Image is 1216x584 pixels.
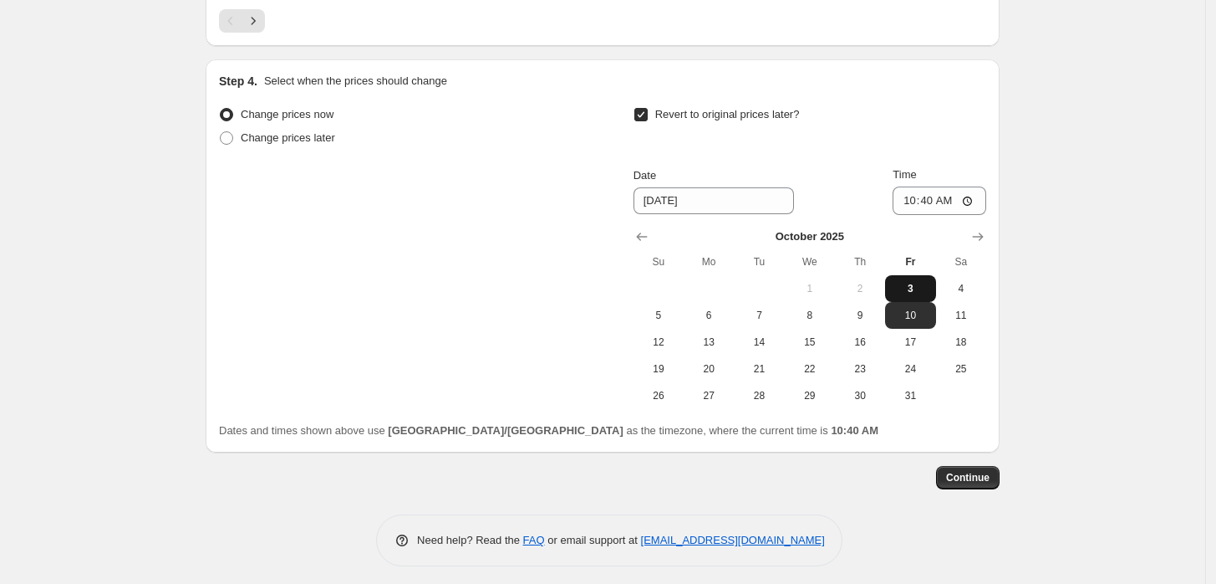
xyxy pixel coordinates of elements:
button: Sunday October 12 2025 [633,329,684,356]
span: 25 [943,362,979,376]
span: Continue [946,471,990,484]
span: Su [640,255,677,269]
span: 23 [842,362,878,376]
span: Time [893,168,916,181]
span: 31 [892,389,929,402]
button: Wednesday October 15 2025 [785,329,835,356]
th: Friday [885,248,935,275]
a: FAQ [523,534,545,546]
button: Tuesday October 7 2025 [734,302,784,329]
button: Thursday October 9 2025 [835,302,885,329]
button: Monday October 20 2025 [684,356,734,382]
span: 22 [791,362,828,376]
span: 5 [640,309,677,322]
span: 14 [740,336,777,349]
span: 1 [791,282,828,295]
a: [EMAIL_ADDRESS][DOMAIN_NAME] [641,534,825,546]
span: Dates and times shown above use as the timezone, where the current time is [219,424,878,437]
span: Change prices now [241,108,333,120]
button: Tuesday October 28 2025 [734,382,784,409]
th: Sunday [633,248,684,275]
span: 29 [791,389,828,402]
span: 11 [943,309,979,322]
button: Tuesday October 14 2025 [734,329,784,356]
button: Friday October 31 2025 [885,382,935,409]
span: 30 [842,389,878,402]
span: Tu [740,255,777,269]
th: Monday [684,248,734,275]
span: Sa [943,255,979,269]
span: or email support at [545,534,641,546]
span: Mo [690,255,727,269]
span: 18 [943,336,979,349]
button: Sunday October 5 2025 [633,302,684,329]
input: 10/3/2025 [633,187,794,214]
button: Sunday October 26 2025 [633,382,684,409]
span: Date [633,169,656,182]
button: Next [242,9,265,33]
button: Monday October 6 2025 [684,302,734,329]
span: 6 [690,309,727,322]
span: 4 [943,282,979,295]
span: 24 [892,362,929,376]
span: 12 [640,336,677,349]
button: Continue [936,466,1000,489]
span: Th [842,255,878,269]
span: Revert to original prices later? [655,108,800,120]
button: Friday October 24 2025 [885,356,935,382]
button: Today Friday October 3 2025 [885,275,935,302]
span: 28 [740,389,777,402]
th: Wednesday [785,248,835,275]
button: Show previous month, September 2025 [630,225,654,248]
span: 17 [892,336,929,349]
span: 15 [791,336,828,349]
button: Friday October 17 2025 [885,329,935,356]
span: Need help? Read the [417,534,523,546]
nav: Pagination [219,9,265,33]
button: Sunday October 19 2025 [633,356,684,382]
p: Select when the prices should change [264,73,447,90]
th: Thursday [835,248,885,275]
button: Thursday October 16 2025 [835,329,885,356]
button: Monday October 13 2025 [684,329,734,356]
span: 20 [690,362,727,376]
button: Tuesday October 21 2025 [734,356,784,382]
span: 10 [892,309,929,322]
button: Thursday October 2 2025 [835,275,885,302]
b: [GEOGRAPHIC_DATA]/[GEOGRAPHIC_DATA] [388,424,623,437]
span: 19 [640,362,677,376]
span: 21 [740,362,777,376]
th: Saturday [936,248,986,275]
span: 16 [842,336,878,349]
button: Thursday October 30 2025 [835,382,885,409]
button: Monday October 27 2025 [684,382,734,409]
span: 2 [842,282,878,295]
button: Friday October 10 2025 [885,302,935,329]
h2: Step 4. [219,73,257,90]
span: 13 [690,336,727,349]
span: We [791,255,828,269]
span: 7 [740,309,777,322]
button: Wednesday October 8 2025 [785,302,835,329]
span: Fr [892,255,929,269]
span: 27 [690,389,727,402]
button: Saturday October 11 2025 [936,302,986,329]
input: 12:00 [893,187,986,215]
span: 8 [791,309,828,322]
button: Saturday October 18 2025 [936,329,986,356]
span: 26 [640,389,677,402]
span: Change prices later [241,131,335,144]
button: Wednesday October 22 2025 [785,356,835,382]
button: Show next month, November 2025 [966,225,990,248]
b: 10:40 AM [831,424,878,437]
button: Wednesday October 1 2025 [785,275,835,302]
span: 3 [892,282,929,295]
button: Wednesday October 29 2025 [785,382,835,409]
button: Saturday October 25 2025 [936,356,986,382]
span: 9 [842,309,878,322]
button: Thursday October 23 2025 [835,356,885,382]
th: Tuesday [734,248,784,275]
button: Saturday October 4 2025 [936,275,986,302]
